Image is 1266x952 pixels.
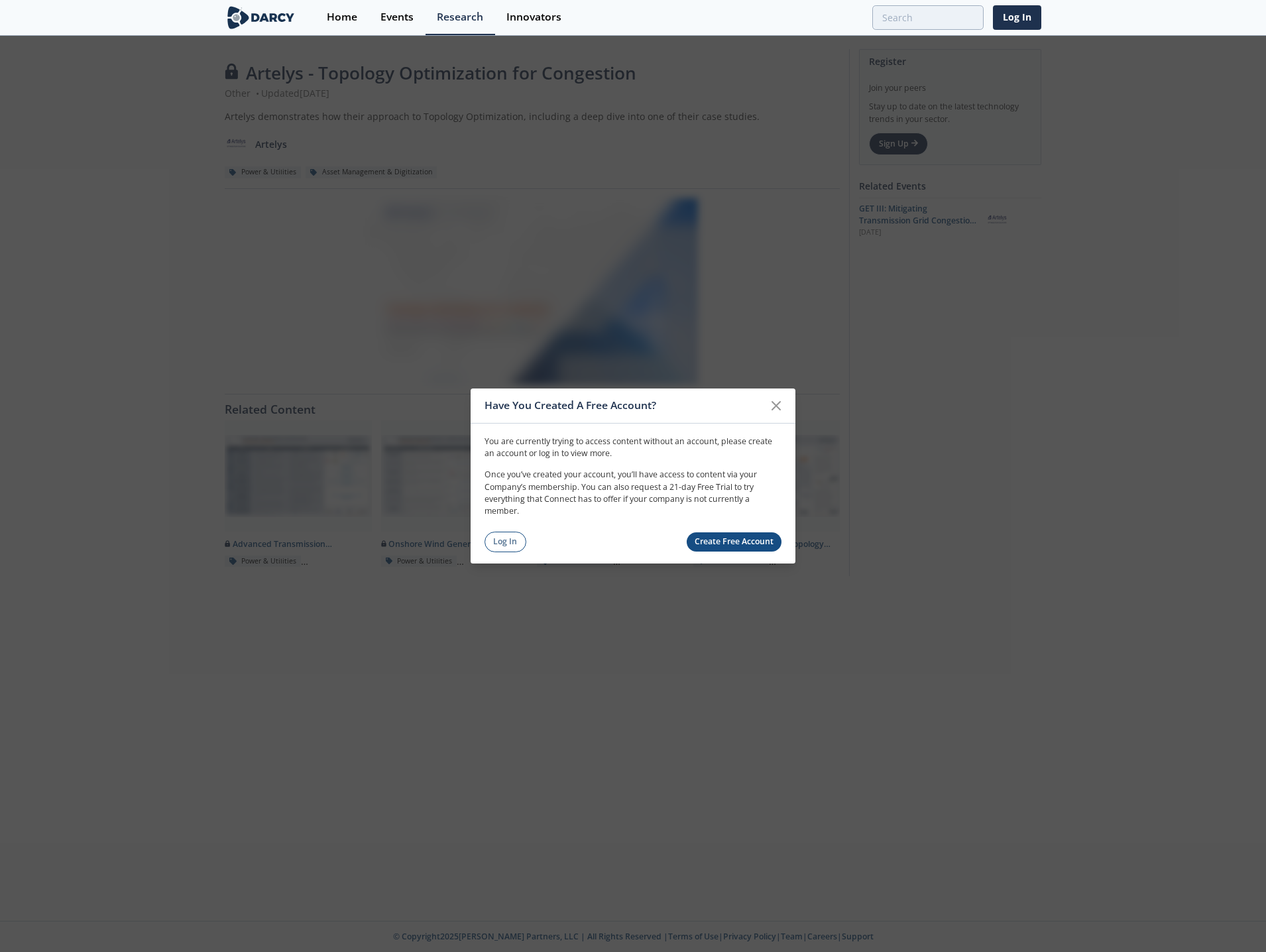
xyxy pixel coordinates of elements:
[380,12,414,23] div: Events
[485,435,781,459] p: You are currently trying to access content without an account, please create an account or log in...
[485,532,526,552] a: Log In
[872,5,984,30] input: Advanced Search
[506,12,561,23] div: Innovators
[1210,899,1253,939] iframe: chat widget
[485,393,764,418] div: Have You Created A Free Account?
[993,5,1041,30] a: Log In
[225,6,297,29] img: logo-wide.svg
[687,532,782,552] a: Create Free Account
[485,469,781,518] p: Once you’ve created your account, you’ll have access to content via your Company’s membership. Yo...
[327,12,357,23] div: Home
[437,12,483,23] div: Research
